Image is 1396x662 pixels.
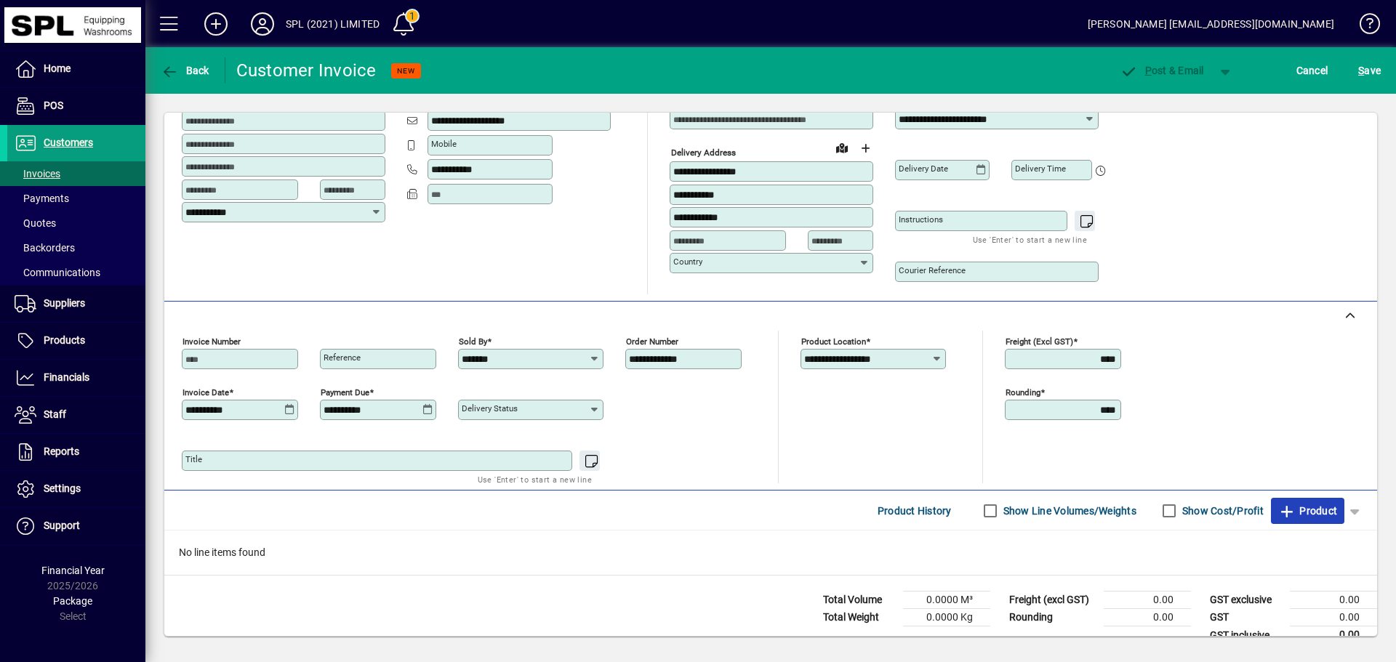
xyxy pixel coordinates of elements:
[7,235,145,260] a: Backorders
[1358,65,1364,76] span: S
[7,471,145,507] a: Settings
[816,609,903,626] td: Total Weight
[1002,592,1104,609] td: Freight (excl GST)
[321,387,369,397] mat-label: Payment due
[7,360,145,396] a: Financials
[1145,65,1152,76] span: P
[44,297,85,309] span: Suppliers
[44,445,79,457] span: Reports
[15,193,69,204] span: Payments
[1002,609,1104,626] td: Rounding
[15,267,100,278] span: Communications
[15,242,75,254] span: Backorders
[1355,57,1384,84] button: Save
[44,137,93,148] span: Customers
[182,336,241,347] mat-label: Invoice number
[44,62,71,74] span: Home
[626,336,678,347] mat-label: Order number
[854,137,877,160] button: Choose address
[7,260,145,285] a: Communications
[1293,57,1332,84] button: Cancel
[397,66,415,76] span: NEW
[899,214,943,225] mat-label: Instructions
[899,265,966,275] mat-label: Courier Reference
[1203,592,1290,609] td: GST exclusive
[15,168,60,179] span: Invoices
[903,592,990,609] td: 0.0000 M³
[830,136,854,159] a: View on map
[1296,59,1328,82] span: Cancel
[185,454,202,464] mat-label: Title
[1006,387,1040,397] mat-label: Rounding
[286,12,380,36] div: SPL (2021) LIMITED
[1179,504,1264,518] label: Show Cost/Profit
[7,397,145,433] a: Staff
[1015,164,1066,174] mat-label: Delivery time
[7,161,145,186] a: Invoices
[1358,59,1381,82] span: ave
[53,595,92,607] span: Package
[1203,609,1290,626] td: GST
[459,336,487,347] mat-label: Sold by
[801,336,866,347] mat-label: Product location
[44,371,89,383] span: Financials
[7,434,145,470] a: Reports
[239,11,286,37] button: Profile
[15,217,56,229] span: Quotes
[816,592,903,609] td: Total Volume
[1278,499,1337,522] span: Product
[1088,12,1334,36] div: [PERSON_NAME] [EMAIL_ADDRESS][DOMAIN_NAME]
[673,257,702,267] mat-label: Country
[193,11,239,37] button: Add
[7,51,145,87] a: Home
[236,59,377,82] div: Customer Invoice
[478,471,592,488] mat-hint: Use 'Enter' to start a new line
[872,498,958,524] button: Product History
[899,164,948,174] mat-label: Delivery date
[7,211,145,235] a: Quotes
[1112,57,1211,84] button: Post & Email
[1104,592,1191,609] td: 0.00
[44,408,66,420] span: Staff
[7,323,145,359] a: Products
[1104,609,1191,626] td: 0.00
[1006,336,1073,347] mat-label: Freight (excl GST)
[157,57,213,84] button: Back
[7,508,145,544] a: Support
[7,88,145,124] a: POS
[1271,498,1344,524] button: Product
[1290,626,1377,645] td: 0.00
[973,231,1087,248] mat-hint: Use 'Enter' to start a new line
[1000,504,1136,518] label: Show Line Volumes/Weights
[7,286,145,322] a: Suppliers
[1290,592,1377,609] td: 0.00
[44,100,63,111] span: POS
[182,387,229,397] mat-label: Invoice date
[41,565,105,576] span: Financial Year
[1203,626,1290,645] td: GST inclusive
[878,499,952,522] span: Product History
[44,483,81,494] span: Settings
[1349,3,1378,50] a: Knowledge Base
[7,186,145,211] a: Payments
[44,520,80,531] span: Support
[431,139,457,149] mat-label: Mobile
[462,403,518,413] mat-label: Delivery status
[161,65,209,76] span: Back
[164,530,1377,575] div: No line items found
[1290,609,1377,626] td: 0.00
[903,609,990,626] td: 0.0000 Kg
[44,334,85,346] span: Products
[145,57,225,84] app-page-header-button: Back
[1120,65,1204,76] span: ost & Email
[324,352,361,363] mat-label: Reference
